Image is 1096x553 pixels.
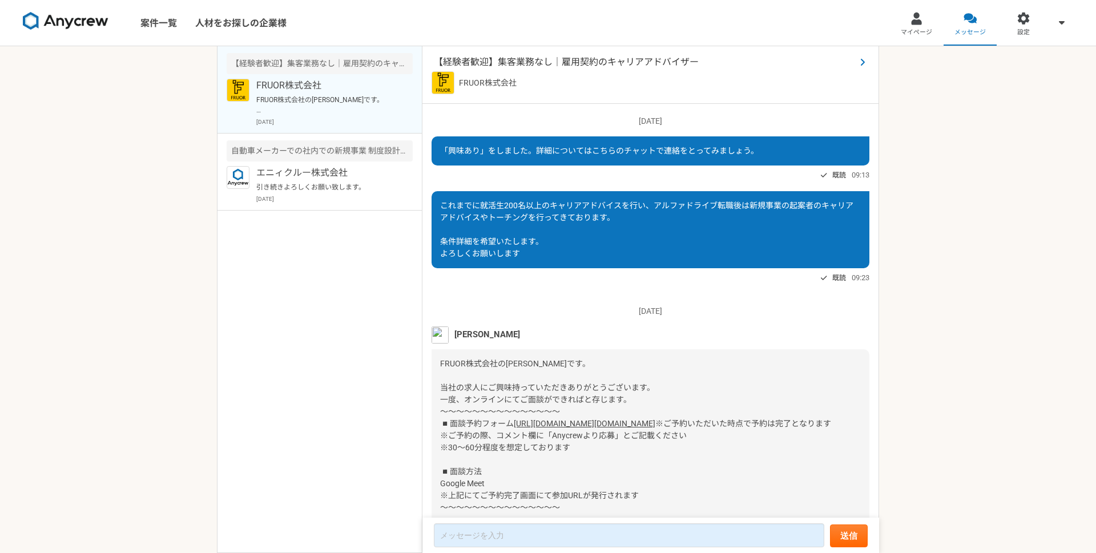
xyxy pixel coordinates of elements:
[256,195,413,203] p: [DATE]
[23,12,108,30] img: 8DqYSo04kwAAAAASUVORK5CYII=
[832,168,846,182] span: 既読
[256,166,397,180] p: エニィクルー株式会社
[256,182,397,192] p: 引き続きよろしくお願い致します。
[852,272,869,283] span: 09:23
[830,524,868,547] button: 送信
[432,115,869,127] p: [DATE]
[440,201,853,258] span: これまでに就活生200名以上のキャリアアドバイスを行い、アルファドライブ転職後は新規事業の起案者のキャリアアドバイスやトーチングを行ってきております。 条件詳細を希望いたします。 よろしくお願いします
[1017,28,1030,37] span: 設定
[227,79,249,102] img: FRUOR%E3%83%AD%E3%82%B3%E3%82%99.png
[256,79,397,92] p: FRUOR株式会社
[954,28,986,37] span: メッセージ
[432,326,449,344] img: unnamed.jpg
[434,55,856,69] span: 【経験者歓迎】集客業務なし｜雇用契約のキャリアアドバイザー
[256,95,397,115] p: FRUOR株式会社の[PERSON_NAME]です。 当社の求人にご興味持っていただきありがとうございます。 一度、オンラインにてご面談ができればと存じます。 〜〜〜〜〜〜〜〜〜〜〜〜〜〜〜 ◾...
[440,359,655,428] span: FRUOR株式会社の[PERSON_NAME]です。 当社の求人にご興味持っていただきありがとうございます。 一度、オンラインにてご面談ができればと存じます。 〜〜〜〜〜〜〜〜〜〜〜〜〜〜〜 ◾...
[256,118,413,126] p: [DATE]
[227,166,249,189] img: logo_text_blue_01.png
[432,71,454,94] img: FRUOR%E3%83%AD%E3%82%B3%E3%82%99.png
[432,305,869,317] p: [DATE]
[901,28,932,37] span: マイページ
[832,271,846,285] span: 既読
[227,53,413,74] div: 【経験者歓迎】集客業務なし｜雇用契約のキャリアアドバイザー
[852,169,869,180] span: 09:13
[459,77,517,89] p: FRUOR株式会社
[227,140,413,162] div: 自動車メーカーでの社内での新規事業 制度設計・基盤づくり コンサルティング業務
[514,419,655,428] a: [URL][DOMAIN_NAME][DOMAIN_NAME]
[454,328,520,341] span: [PERSON_NAME]
[440,146,759,155] span: 「興味あり」をしました。詳細についてはこちらのチャットで連絡をとってみましょう。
